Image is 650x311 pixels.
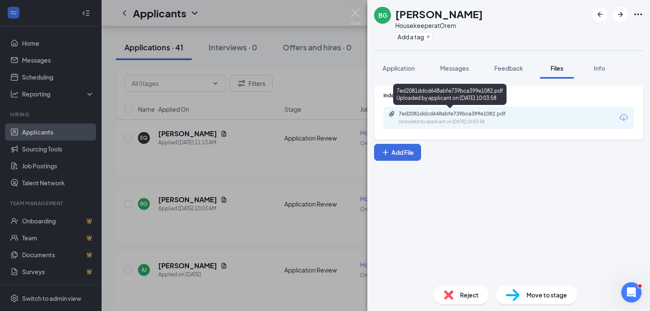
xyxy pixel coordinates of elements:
button: PlusAdd a tag [395,32,433,41]
span: Reject [460,290,479,300]
button: ArrowLeftNew [592,7,608,22]
span: Info [594,64,605,72]
svg: ArrowLeftNew [595,9,605,19]
div: Indeed Resume [383,92,634,99]
span: Application [383,64,415,72]
svg: Plus [426,34,431,39]
span: Move to stage [526,290,567,300]
div: 7ed2081ddcd648abfe739bca399e1082.pdf Uploaded by applicant on [DATE] 10:03:58 [393,84,507,105]
div: Housekeeper at Orem [395,21,483,30]
h1: [PERSON_NAME] [395,7,483,21]
svg: Paperclip [388,110,395,117]
span: Files [551,64,563,72]
div: Uploaded by applicant on [DATE] 10:03:58 [399,118,526,125]
iframe: Intercom live chat [621,282,642,303]
svg: Ellipses [633,9,643,19]
div: 7ed2081ddcd648abfe739bca399e1082.pdf [399,110,517,117]
div: BG [378,11,387,19]
a: Paperclip7ed2081ddcd648abfe739bca399e1082.pdfUploaded by applicant on [DATE] 10:03:58 [388,110,526,125]
span: Messages [440,64,469,72]
svg: ArrowRight [615,9,625,19]
button: ArrowRight [613,7,628,22]
button: Add FilePlus [374,144,421,161]
svg: Plus [381,148,390,157]
svg: Download [619,113,629,123]
span: Feedback [494,64,523,72]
